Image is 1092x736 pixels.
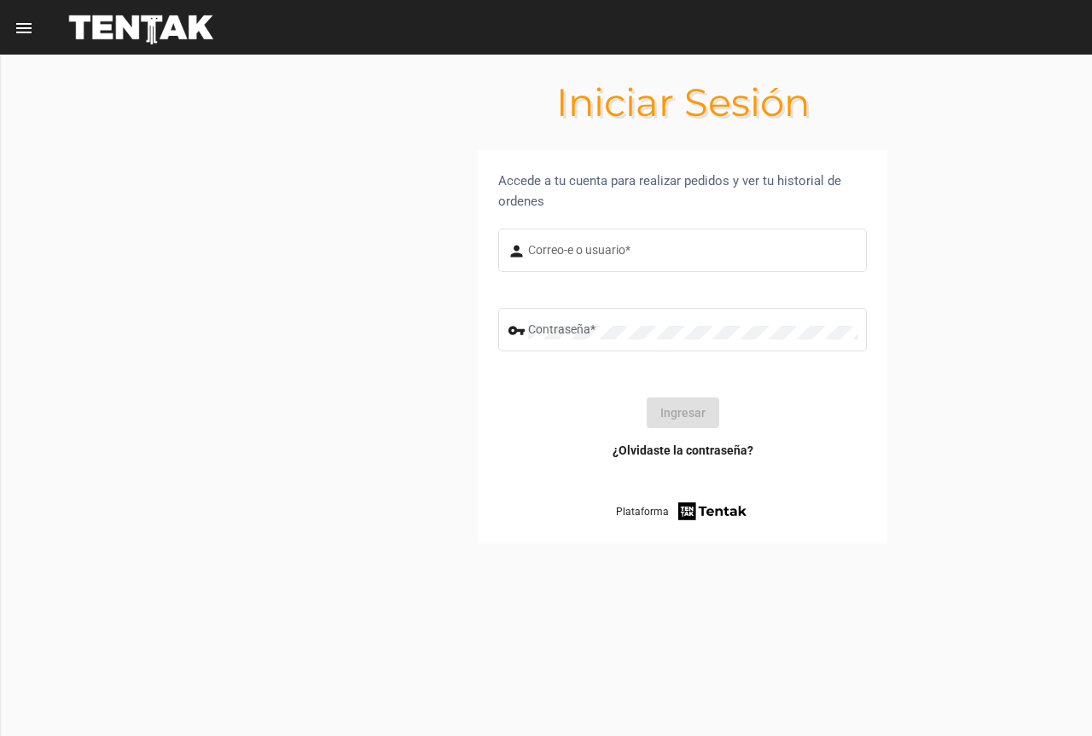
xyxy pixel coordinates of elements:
iframe: chat widget [1020,668,1075,719]
mat-icon: menu [14,18,34,38]
div: Accede a tu cuenta para realizar pedidos y ver tu historial de ordenes [498,171,867,212]
mat-icon: vpn_key [508,321,528,341]
img: tentak-firm.png [676,500,749,523]
h1: Iniciar Sesión [273,89,1092,116]
span: Plataforma [616,503,669,520]
a: Plataforma [616,500,750,523]
mat-icon: person [508,241,528,262]
button: Ingresar [647,397,719,428]
a: ¿Olvidaste la contraseña? [613,442,753,459]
